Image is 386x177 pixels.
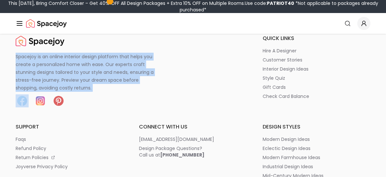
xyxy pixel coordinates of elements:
a: style quiz [263,75,370,81]
p: check card balance [263,93,309,100]
a: interior design ideas [263,66,370,72]
img: Spacejoy Logo [16,34,64,48]
p: faqs [16,136,26,143]
p: gift cards [263,84,286,90]
a: check card balance [263,93,370,100]
a: Design Package Questions?Call us at[PHONE_NUMBER] [139,145,247,158]
a: gift cards [263,84,370,90]
a: joyverse privacy policy [16,163,123,170]
img: Facebook icon [16,94,29,107]
a: Spacejoy [26,17,67,30]
a: [EMAIL_ADDRESS][DOMAIN_NAME] [139,136,247,143]
h6: design styles [263,123,370,131]
p: eclectic design ideas [263,145,310,152]
a: customer stories [263,57,370,63]
img: Spacejoy Logo [26,17,67,30]
p: joyverse privacy policy [16,163,68,170]
p: hire a designer [263,48,296,54]
p: interior design ideas [263,66,309,72]
a: modern farmhouse ideas [263,154,370,161]
b: [PHONE_NUMBER] [160,152,204,158]
h6: quick links [263,34,370,42]
a: refund policy [16,145,123,152]
p: style quiz [263,75,285,81]
a: eclectic design ideas [263,145,370,152]
a: Spacejoy [16,34,64,48]
img: Pinterest icon [52,94,65,107]
a: modern design ideas [263,136,370,143]
p: customer stories [263,57,302,63]
h6: connect with us [139,123,247,131]
div: Design Package Questions? Call us at [139,145,204,158]
img: Instagram icon [34,94,47,107]
p: modern design ideas [263,136,310,143]
p: [EMAIL_ADDRESS][DOMAIN_NAME] [139,136,214,143]
p: modern farmhouse ideas [263,154,320,161]
p: return policies [16,154,48,161]
a: hire a designer [263,48,370,54]
h6: support [16,123,123,131]
p: industrial design ideas [263,163,313,170]
a: faqs [16,136,123,143]
a: return policies [16,154,123,161]
p: refund policy [16,145,46,152]
nav: Global [16,13,370,34]
p: Spacejoy is an online interior design platform that helps you create a personalized home with eas... [16,53,161,92]
a: industrial design ideas [263,163,370,170]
